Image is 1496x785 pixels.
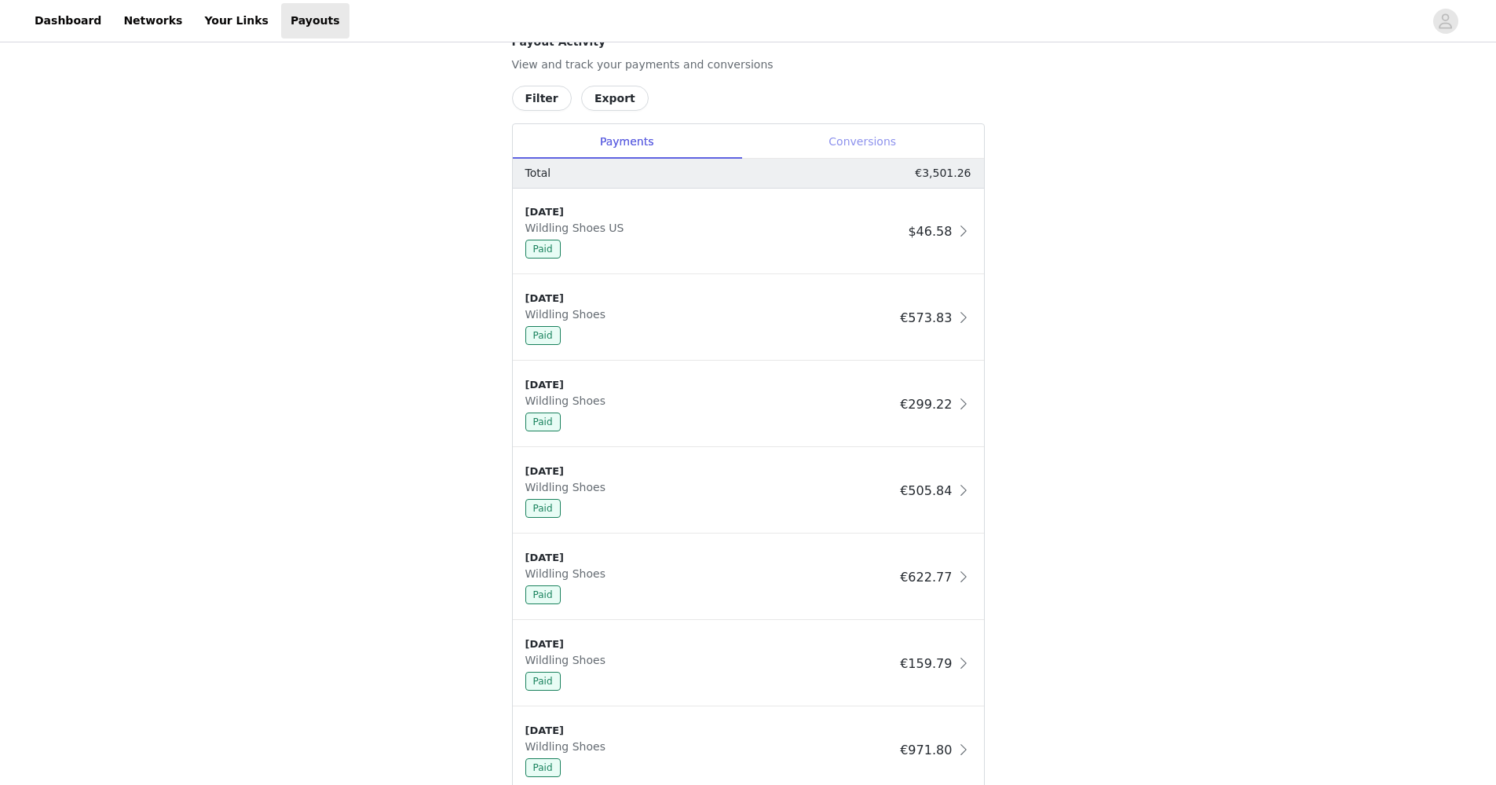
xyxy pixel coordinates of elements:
p: €3,501.26 [915,165,971,182]
a: Payouts [281,3,349,39]
div: [DATE] [525,291,894,306]
span: Paid [525,240,561,259]
div: clickable-list-item [513,275,984,361]
span: Wildling Shoes [525,308,612,321]
p: View and track your payments and conversions [512,57,985,73]
div: clickable-list-item [513,448,984,534]
span: Wildling Shoes US [525,222,631,234]
div: clickable-list-item [513,534,984,621]
div: [DATE] [525,636,894,652]
a: Dashboard [25,3,111,39]
span: Wildling Shoes [525,481,612,493]
div: [DATE] [525,464,894,479]
div: [DATE] [525,204,902,220]
span: €573.83 [900,310,952,325]
span: Paid [525,672,561,691]
div: [DATE] [525,377,894,393]
div: Conversions [741,124,984,160]
a: Networks [114,3,192,39]
span: €622.77 [900,570,952,585]
div: clickable-list-item [513,621,984,707]
span: €971.80 [900,743,952,757]
span: Paid [525,326,561,345]
span: Wildling Shoes [525,654,612,666]
span: Wildling Shoes [525,567,612,580]
div: clickable-list-item [513,189,984,275]
p: Total [525,165,551,182]
button: Export [581,86,649,111]
span: Wildling Shoes [525,740,612,753]
div: [DATE] [525,723,894,739]
span: Paid [525,758,561,777]
a: Your Links [195,3,278,39]
span: Paid [525,585,561,604]
span: Paid [525,413,561,431]
div: avatar [1438,9,1453,34]
span: €505.84 [900,483,952,498]
div: Payments [513,124,741,160]
span: €159.79 [900,656,952,671]
div: clickable-list-item [513,361,984,448]
div: [DATE] [525,550,894,566]
span: Paid [525,499,561,518]
span: $46.58 [908,224,952,239]
button: Filter [512,86,572,111]
span: €299.22 [900,397,952,412]
span: Wildling Shoes [525,394,612,407]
